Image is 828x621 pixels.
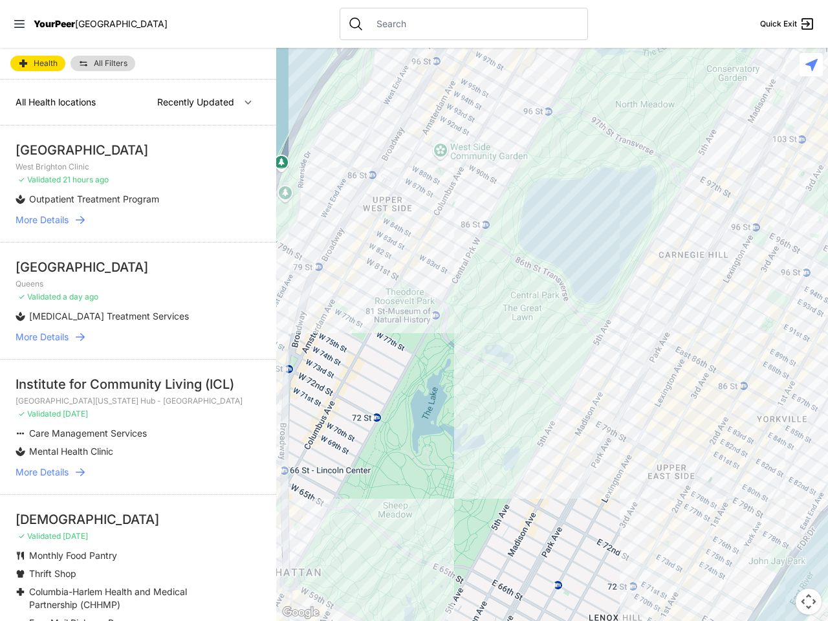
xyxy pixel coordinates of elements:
[16,466,261,479] a: More Details
[16,331,69,343] span: More Details
[63,409,88,419] span: [DATE]
[18,175,61,184] span: ✓ Validated
[34,20,168,28] a: YourPeer[GEOGRAPHIC_DATA]
[63,292,98,301] span: a day ago
[16,162,261,172] p: West Brighton Clinic
[75,18,168,29] span: [GEOGRAPHIC_DATA]
[94,60,127,67] span: All Filters
[29,586,187,610] span: Columbia-Harlem Health and Medical Partnership (CHHMP)
[16,466,69,479] span: More Details
[10,56,65,71] a: Health
[760,16,815,32] a: Quick Exit
[796,589,822,615] button: Map camera controls
[16,510,261,528] div: [DEMOGRAPHIC_DATA]
[18,409,61,419] span: ✓ Validated
[29,310,189,321] span: [MEDICAL_DATA] Treatment Services
[29,446,113,457] span: Mental Health Clinic
[369,17,580,30] input: Search
[16,213,69,226] span: More Details
[760,19,797,29] span: Quick Exit
[29,568,76,579] span: Thrift Shop
[34,18,75,29] span: YourPeer
[16,396,261,406] p: [GEOGRAPHIC_DATA][US_STATE] Hub - [GEOGRAPHIC_DATA]
[16,331,261,343] a: More Details
[63,531,88,541] span: [DATE]
[279,604,322,621] a: Open this area in Google Maps (opens a new window)
[16,96,96,107] span: All Health locations
[16,375,261,393] div: Institute for Community Living (ICL)
[279,604,322,621] img: Google
[16,213,261,226] a: More Details
[18,531,61,541] span: ✓ Validated
[16,141,261,159] div: [GEOGRAPHIC_DATA]
[18,292,61,301] span: ✓ Validated
[29,193,159,204] span: Outpatient Treatment Program
[29,428,147,439] span: Care Management Services
[71,56,135,71] a: All Filters
[63,175,109,184] span: 21 hours ago
[16,258,261,276] div: [GEOGRAPHIC_DATA]
[16,279,261,289] p: Queens
[29,550,117,561] span: Monthly Food Pantry
[34,60,58,67] span: Health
